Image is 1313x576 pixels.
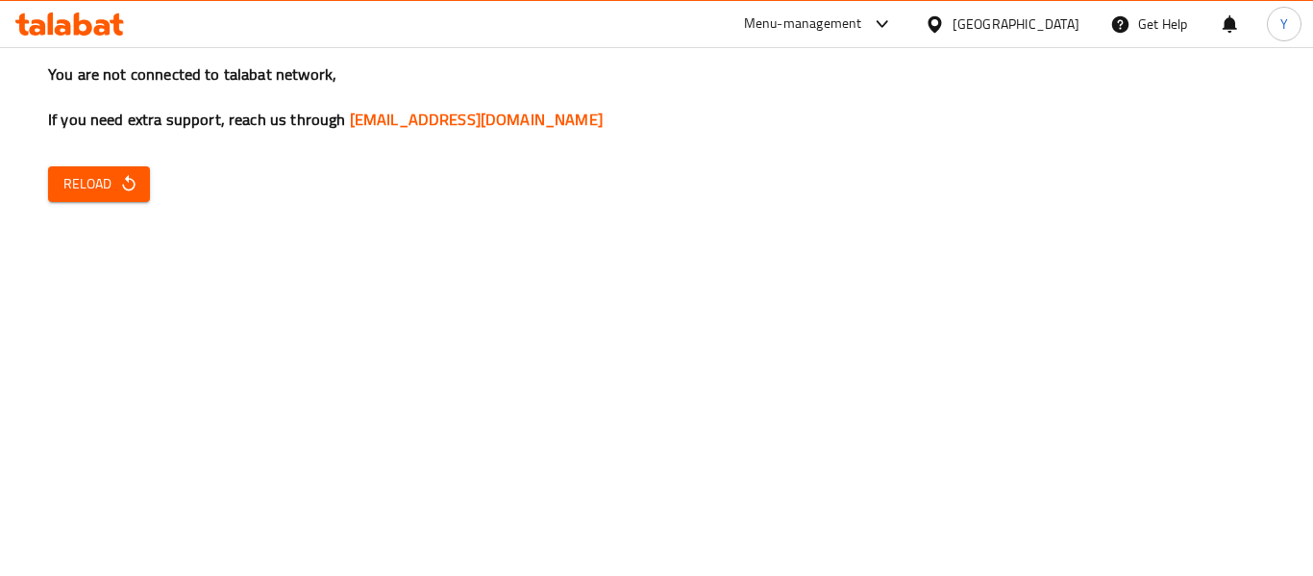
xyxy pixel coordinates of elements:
div: [GEOGRAPHIC_DATA] [953,13,1079,35]
span: Reload [63,172,135,196]
h3: You are not connected to talabat network, If you need extra support, reach us through [48,63,1265,131]
div: Menu-management [744,13,862,36]
button: Reload [48,166,150,202]
span: Y [1280,13,1288,35]
a: [EMAIL_ADDRESS][DOMAIN_NAME] [350,105,603,134]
